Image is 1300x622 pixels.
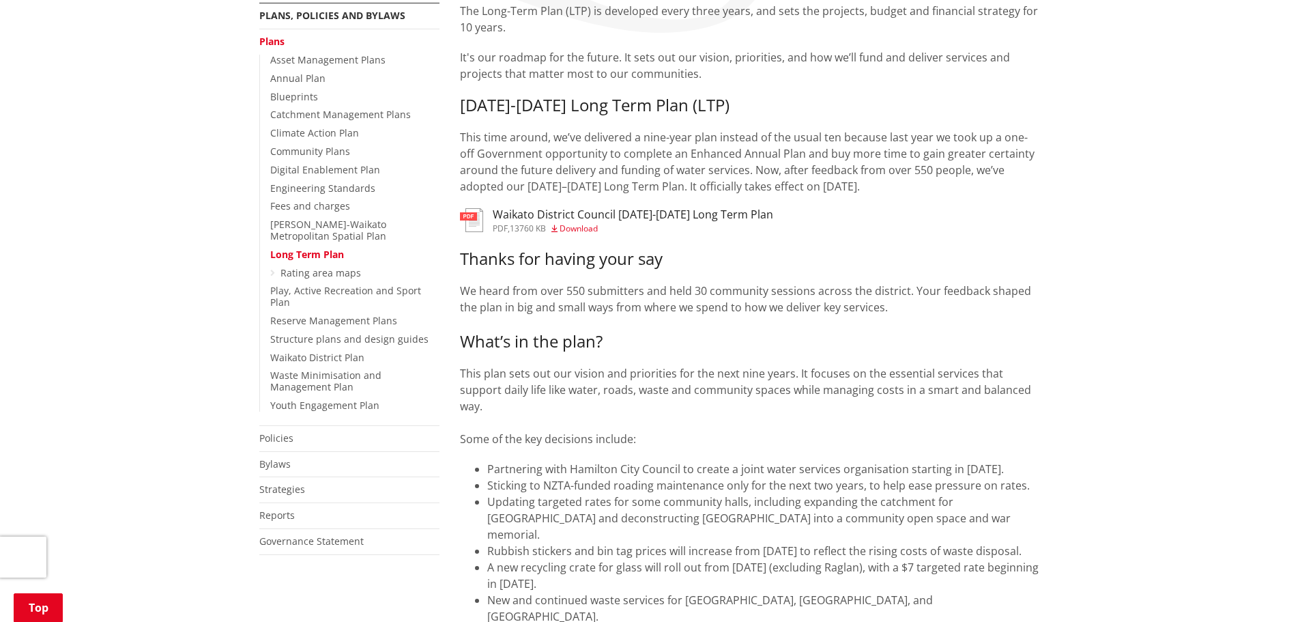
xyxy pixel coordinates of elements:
[460,129,1041,195] p: This time around, we’ve delivered a nine-year plan instead of the usual ten because last year we ...
[560,223,598,234] span: Download
[270,199,350,212] a: Fees and charges
[270,369,381,393] a: Waste Minimisation and Management Plan
[487,477,1041,494] li: Sticking to NZTA-funded roading maintenance only for the next two years, to help ease pressure on...
[1237,565,1286,614] iframe: Messenger Launcher
[460,249,1041,269] h3: Thanks for having your say
[493,225,773,233] div: ,
[259,457,291,470] a: Bylaws
[270,72,326,85] a: Annual Plan
[460,332,1041,352] h3: What’s in the plan?
[460,208,483,232] img: document-pdf.svg
[487,462,1004,477] span: Partnering with Hamilton City Council to create a joint water services organisation starting in [...
[270,218,386,242] a: [PERSON_NAME]-Waikato Metropolitan Spatial Plan
[259,35,285,48] a: Plans
[487,559,1041,592] li: A new recycling crate for glass will roll out from [DATE] (excluding Raglan), with a $7 targeted ...
[259,535,364,548] a: Governance Statement
[14,593,63,622] a: Top
[460,208,773,233] a: Waikato District Council [DATE]-[DATE] Long Term Plan pdf,13760 KB Download
[259,483,305,496] a: Strategies
[259,509,295,522] a: Reports
[270,182,375,195] a: Engineering Standards
[460,431,1041,447] p: Some of the key decisions include:
[460,49,1041,82] p: It's our roadmap for the future. It sets out our vision, priorities, and how we’ll fund and deliv...
[259,9,405,22] a: Plans, policies and bylaws
[493,223,508,234] span: pdf
[270,108,411,121] a: Catchment Management Plans
[510,223,546,234] span: 13760 KB
[270,314,397,327] a: Reserve Management Plans
[280,266,361,279] a: Rating area maps
[270,145,350,158] a: Community Plans
[270,333,429,345] a: Structure plans and design guides
[270,90,318,103] a: Blueprints
[487,494,1041,543] li: Updating targeted rates for some community halls, including expanding the catchment for [GEOGRAPH...
[270,248,344,261] a: Long Term Plan
[270,284,421,309] a: Play, Active Recreation and Sport Plan
[259,432,293,444] a: Policies
[270,163,380,176] a: Digital Enablement Plan
[460,96,1041,115] h3: [DATE]-[DATE] Long Term Plan (LTP)
[460,366,1031,414] span: This plan sets out our vision and priorities for the next nine years. It focuses on the essential...
[270,53,386,66] a: Asset Management Plans
[270,126,359,139] a: Climate Action Plan
[460,3,1041,36] p: The Long-Term Plan (LTP) is developed every three years, and sets the projects, budget and financ...
[460,283,1031,315] span: We heard from over 550 submitters and held 30 community sessions across the district. Your feedba...
[270,351,364,364] a: Waikato District Plan
[493,208,773,221] h3: Waikato District Council [DATE]-[DATE] Long Term Plan
[487,543,1041,559] li: Rubbish stickers and bin tag prices will increase from [DATE] to reflect the rising costs of wast...
[270,399,379,412] a: Youth Engagement Plan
